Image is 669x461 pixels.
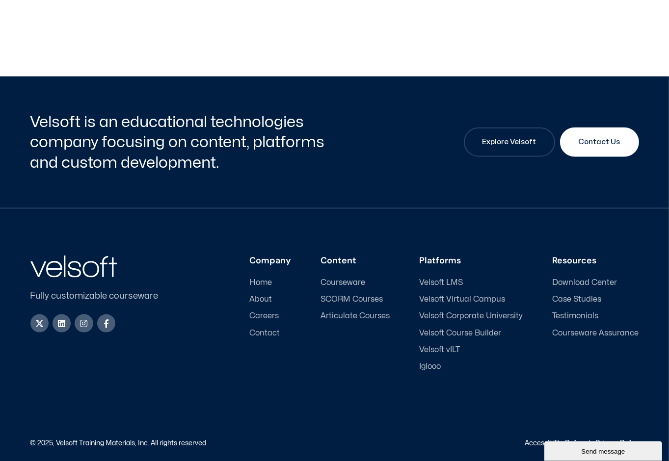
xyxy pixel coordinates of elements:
h3: Content [321,256,390,266]
h3: Platforms [420,256,523,266]
a: SCORM Courses [321,295,390,304]
a: Explore Velsoft [464,128,555,157]
a: Careers [250,311,292,321]
a: Velsoft Course Builder [420,329,523,338]
span: Courseware [321,278,366,287]
h2: Velsoft is an educational technologies company focusing on content, platforms and custom developm... [30,112,332,173]
span: Velsoft LMS [420,278,463,287]
span: Explore Velsoft [482,136,536,148]
span: Download Center [553,278,617,287]
a: Velsoft Corporate University [420,311,523,321]
span: Case Studies [553,295,602,304]
span: Velsoft Course Builder [420,329,502,338]
span: Velsoft vILT [420,345,460,355]
span: Testimonials [553,311,599,321]
a: Velsoft LMS [420,278,523,287]
h3: Resources [553,256,639,266]
a: Download Center [553,278,639,287]
a: Accessibility Policy [525,440,584,446]
span: Contact [250,329,280,338]
span: Home [250,278,272,287]
a: Contact Us [560,128,639,157]
span: About [250,295,272,304]
span: Velsoft Virtual Campus [420,295,506,304]
span: Iglooo [420,362,441,371]
span: Contact Us [579,136,620,148]
span: Careers [250,311,279,321]
a: Courseware [321,278,390,287]
iframe: chat widget [544,439,664,461]
a: Velsoft vILT [420,345,523,355]
a: Contact [250,329,292,338]
a: Courseware Assurance [553,329,639,338]
p: © 2025, Velsoft Training Materials, Inc. All rights reserved. [30,440,208,447]
a: Articulate Courses [321,311,390,321]
h3: Company [250,256,292,266]
a: Case Studies [553,295,639,304]
p: Fully customizable courseware [30,289,175,303]
a: About [250,295,292,304]
a: Velsoft Virtual Campus [420,295,523,304]
a: Testimonials [553,311,639,321]
a: Home [250,278,292,287]
span: SCORM Courses [321,295,383,304]
a: Iglooo [420,362,523,371]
